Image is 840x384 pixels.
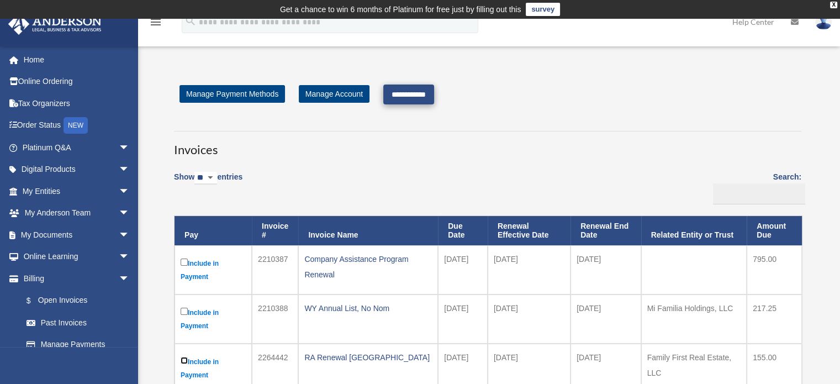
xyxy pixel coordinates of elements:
[8,159,146,181] a: Digital Productsarrow_drop_down
[8,114,146,137] a: Order StatusNEW
[8,224,146,246] a: My Documentsarrow_drop_down
[488,294,570,344] td: [DATE]
[526,3,560,16] a: survey
[298,216,438,246] th: Invoice Name: activate to sort column ascending
[570,245,641,294] td: [DATE]
[252,216,298,246] th: Invoice #: activate to sort column ascending
[815,14,832,30] img: User Pic
[64,117,88,134] div: NEW
[8,180,146,202] a: My Entitiesarrow_drop_down
[747,245,802,294] td: 795.00
[747,216,802,246] th: Amount Due: activate to sort column ascending
[252,245,298,294] td: 2210387
[119,224,141,246] span: arrow_drop_down
[8,202,146,224] a: My Anderson Teamarrow_drop_down
[174,170,242,196] label: Show entries
[438,245,488,294] td: [DATE]
[8,136,146,159] a: Platinum Q&Aarrow_drop_down
[488,216,570,246] th: Renewal Effective Date: activate to sort column ascending
[8,246,146,268] a: Online Learningarrow_drop_down
[194,172,217,185] select: Showentries
[713,183,805,204] input: Search:
[280,3,521,16] div: Get a chance to win 6 months of Platinum for free just by filling out this
[830,2,837,8] div: close
[5,13,105,35] img: Anderson Advisors Platinum Portal
[149,15,162,29] i: menu
[119,202,141,225] span: arrow_drop_down
[304,251,432,282] div: Company Assistance Program Renewal
[8,71,146,93] a: Online Ordering
[304,350,432,365] div: RA Renewal [GEOGRAPHIC_DATA]
[119,267,141,290] span: arrow_drop_down
[33,294,38,308] span: $
[8,49,146,71] a: Home
[438,294,488,344] td: [DATE]
[8,267,141,290] a: Billingarrow_drop_down
[304,301,432,316] div: WY Annual List, No Nom
[181,308,188,315] input: Include in Payment
[438,216,488,246] th: Due Date: activate to sort column ascending
[181,259,188,266] input: Include in Payment
[179,85,285,103] a: Manage Payment Methods
[709,170,801,204] label: Search:
[119,136,141,159] span: arrow_drop_down
[299,85,369,103] a: Manage Account
[174,131,801,159] h3: Invoices
[119,159,141,181] span: arrow_drop_down
[15,312,141,334] a: Past Invoices
[181,357,188,364] input: Include in Payment
[570,294,641,344] td: [DATE]
[181,306,246,333] label: Include in Payment
[149,19,162,29] a: menu
[641,216,747,246] th: Related Entity or Trust: activate to sort column ascending
[119,180,141,203] span: arrow_drop_down
[747,294,802,344] td: 217.25
[252,294,298,344] td: 2210388
[15,290,135,312] a: $Open Invoices
[8,92,146,114] a: Tax Organizers
[570,216,641,246] th: Renewal End Date: activate to sort column ascending
[181,256,246,283] label: Include in Payment
[641,294,747,344] td: Mi Familia Holdings, LLC
[119,246,141,269] span: arrow_drop_down
[488,245,570,294] td: [DATE]
[184,15,197,27] i: search
[181,355,246,382] label: Include in Payment
[15,334,141,356] a: Manage Payments
[175,216,252,246] th: Pay: activate to sort column descending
